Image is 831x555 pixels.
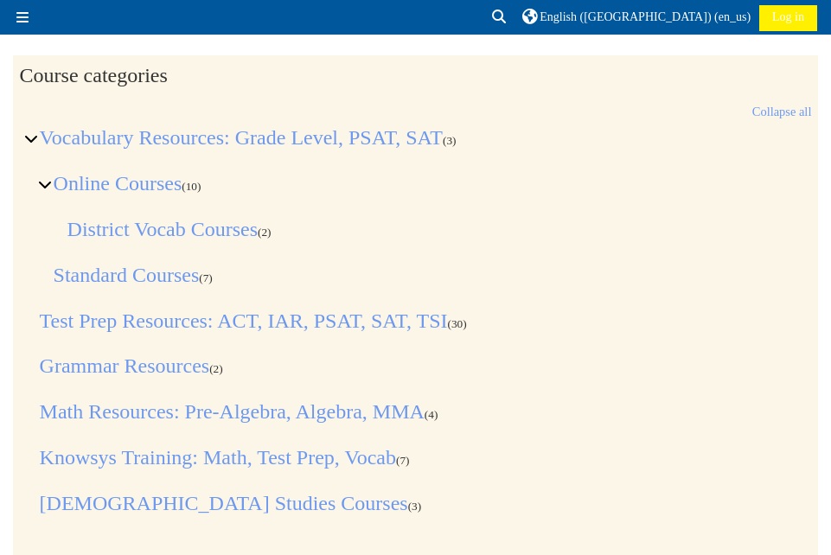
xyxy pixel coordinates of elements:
[752,105,812,118] a: Collapse all
[67,218,258,240] a: District Vocab Courses
[54,264,200,286] a: Standard Courses
[40,354,210,377] a: Grammar Resources
[40,126,443,149] a: Vocabulary Resources: Grade Level, PSAT, SAT
[20,63,812,88] h2: Course categories
[209,362,223,375] span: Number of courses
[54,172,182,195] a: Online Courses
[40,492,408,514] a: [DEMOGRAPHIC_DATA] Studies Courses
[447,317,466,330] span: Number of courses
[199,271,213,284] span: Number of courses
[522,5,751,29] a: English ([GEOGRAPHIC_DATA]) ‎(en_us)‎
[182,180,201,193] span: Number of courses
[40,309,448,332] a: Test Prep Resources: ACT, IAR, PSAT, SAT, TSI
[40,400,425,423] a: Math Resources: Pre-Algebra, Algebra, MMA
[408,500,422,513] span: Number of courses
[443,134,457,147] span: Number of courses
[759,5,817,31] a: Log in
[540,10,751,23] span: English ([GEOGRAPHIC_DATA]) ‎(en_us)‎
[396,454,410,467] span: Number of courses
[425,408,438,421] span: Number of courses
[40,446,396,469] a: Knowsys Training: Math, Test Prep, Vocab
[258,226,272,239] span: Number of courses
